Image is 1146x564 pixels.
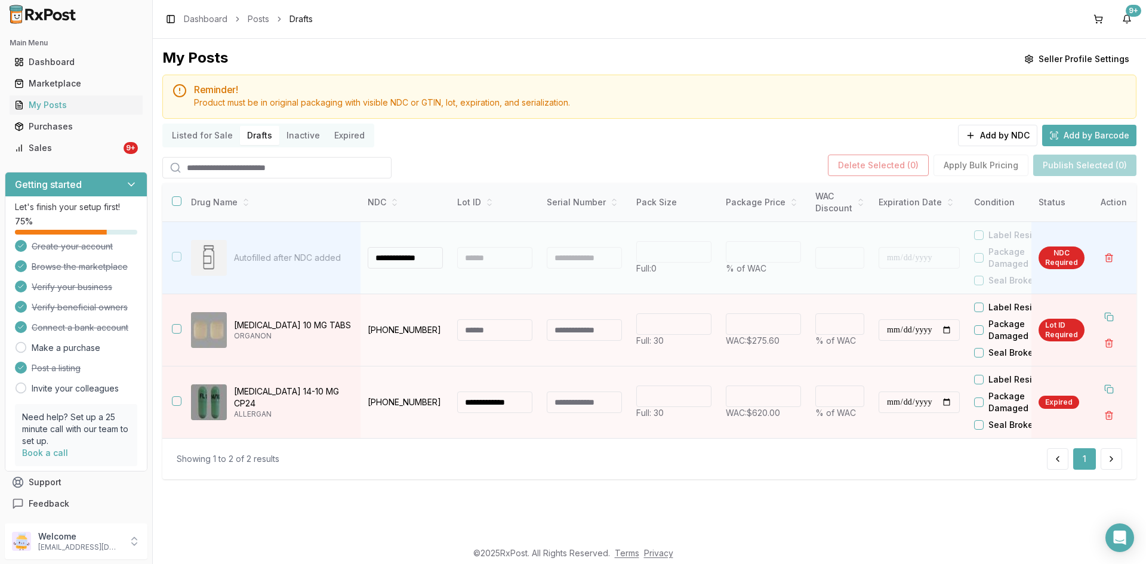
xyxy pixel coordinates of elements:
[279,126,327,145] button: Inactive
[184,13,313,25] nav: breadcrumb
[10,137,143,159] a: Sales9+
[14,99,138,111] div: My Posts
[15,215,33,227] span: 75 %
[234,386,351,409] p: [MEDICAL_DATA] 14-10 MG CP24
[1042,125,1136,146] button: Add by Barcode
[1031,183,1092,222] th: Status
[38,543,121,552] p: [EMAIL_ADDRESS][DOMAIN_NAME]
[636,408,664,418] span: Full: 30
[958,125,1037,146] button: Add by NDC
[988,229,1048,241] label: Label Residue
[5,138,147,158] button: Sales9+
[988,390,1056,414] label: Package Damaged
[1073,448,1096,470] button: 1
[165,126,240,145] button: Listed for Sale
[191,240,227,276] img: Drug Image
[726,335,780,346] span: WAC: $275.60
[32,261,128,273] span: Browse the marketplace
[234,331,351,341] p: ORGANON
[14,142,121,154] div: Sales
[22,411,130,447] p: Need help? Set up a 25 minute call with our team to set up.
[32,362,81,374] span: Post a listing
[636,335,664,346] span: Full: 30
[368,396,443,408] p: [PHONE_NUMBER]
[22,448,68,458] a: Book a call
[988,347,1039,359] label: Seal Broken
[38,531,121,543] p: Welcome
[815,190,864,214] div: WAC Discount
[5,117,147,136] button: Purchases
[12,532,31,551] img: User avatar
[5,74,147,93] button: Marketplace
[191,384,227,420] img: Namzaric 14-10 MG CP24
[15,177,82,192] h3: Getting started
[1017,48,1136,70] button: Seller Profile Settings
[327,126,372,145] button: Expired
[15,201,137,213] p: Let's finish your setup first!
[184,13,227,25] a: Dashboard
[191,312,227,348] img: Singulair 10 MG TABS
[457,196,532,208] div: Lot ID
[194,85,1126,94] h5: Reminder!
[289,13,313,25] span: Drafts
[5,5,81,24] img: RxPost Logo
[14,78,138,90] div: Marketplace
[194,97,1126,109] div: Product must be in original packaging with visible NDC or GTIN, lot, expiration, and serialization.
[124,142,138,154] div: 9+
[368,324,443,336] p: [PHONE_NUMBER]
[234,409,351,419] p: ALLERGAN
[368,196,443,208] div: NDC
[1039,319,1085,341] div: Lot ID Required
[988,318,1056,342] label: Package Damaged
[988,275,1039,286] label: Seal Broken
[629,183,719,222] th: Pack Size
[1091,183,1136,222] th: Action
[1039,246,1085,269] div: NDC Required
[815,408,856,418] span: % of WAC
[547,196,622,208] div: Serial Number
[5,471,147,493] button: Support
[988,301,1048,313] label: Label Residue
[10,116,143,137] a: Purchases
[1039,396,1079,409] div: Expired
[726,263,766,273] span: % of WAC
[10,73,143,94] a: Marketplace
[14,56,138,68] div: Dashboard
[1126,5,1141,17] div: 9+
[988,419,1039,431] label: Seal Broken
[10,38,143,48] h2: Main Menu
[191,196,351,208] div: Drug Name
[32,301,128,313] span: Verify beneficial owners
[726,196,801,208] div: Package Price
[32,281,112,293] span: Verify your business
[1098,378,1120,400] button: Duplicate
[10,94,143,116] a: My Posts
[1098,247,1120,269] button: Delete
[234,252,351,264] p: Autofilled after NDC added
[14,121,138,132] div: Purchases
[1098,405,1120,426] button: Delete
[1098,306,1120,328] button: Duplicate
[5,95,147,115] button: My Posts
[726,408,780,418] span: WAC: $620.00
[29,498,69,510] span: Feedback
[988,246,1056,270] label: Package Damaged
[5,53,147,72] button: Dashboard
[1098,332,1120,354] button: Delete
[32,383,119,395] a: Invite your colleagues
[177,453,279,465] div: Showing 1 to 2 of 2 results
[1105,523,1134,552] div: Open Intercom Messenger
[967,183,1056,222] th: Condition
[248,13,269,25] a: Posts
[615,548,639,558] a: Terms
[644,548,673,558] a: Privacy
[32,342,100,354] a: Make a purchase
[162,48,228,70] div: My Posts
[988,374,1048,386] label: Label Residue
[240,126,279,145] button: Drafts
[1117,10,1136,29] button: 9+
[32,241,113,252] span: Create your account
[636,263,657,273] span: Full: 0
[10,51,143,73] a: Dashboard
[5,493,147,514] button: Feedback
